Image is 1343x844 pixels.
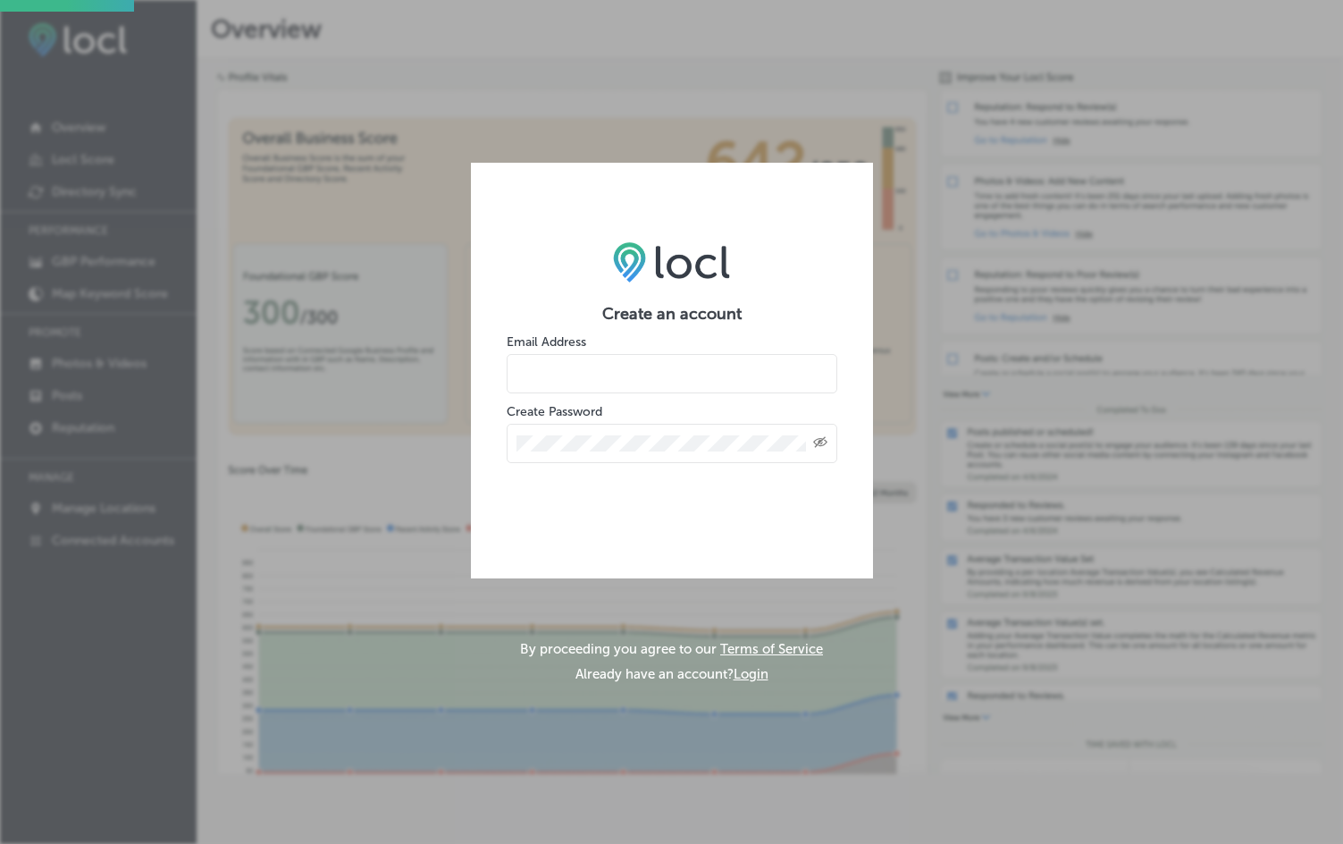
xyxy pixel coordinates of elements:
label: Email Address [507,334,586,350]
span: Toggle password visibility [813,435,827,452]
img: LOCL logo [613,241,730,283]
button: Login [734,666,768,682]
h2: Create an account [507,304,837,324]
label: Create Password [507,404,602,419]
p: By proceeding you agree to our [520,641,823,657]
p: Already have an account? [575,666,768,682]
a: Terms of Service [720,641,823,657]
